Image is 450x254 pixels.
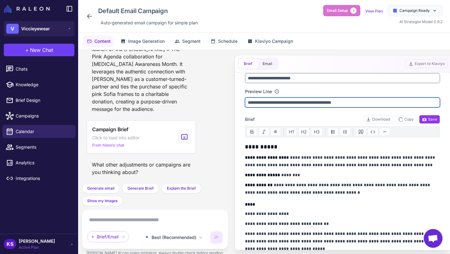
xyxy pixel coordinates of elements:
span: Image Generation [128,38,165,45]
a: Chats [2,62,76,76]
span: Klaviyo Campaign [255,38,293,45]
span: Active Plan [19,245,55,250]
span: + [25,46,29,54]
a: View Plan [365,9,383,13]
span: [PERSON_NAME] [19,238,55,245]
button: Generate Brief [122,183,159,193]
button: Show my Images [82,196,123,206]
span: New Chat [30,46,53,54]
button: Content [83,35,114,47]
span: Segments [16,144,71,151]
span: Brief [245,116,255,123]
span: AI Strategist Model 0.9.2 [399,19,442,24]
div: Here is the brief for [PERSON_NAME]'s newsletter. This campaign focuses on the launch of the [PER... [87,28,196,115]
span: Content [94,38,111,45]
span: Auto‑generated email campaign for simple plan [101,19,198,26]
a: Analytics [2,156,76,169]
span: Campaign Ready [399,8,430,13]
span: Generate Brief [127,186,154,191]
a: Campaigns [2,109,76,122]
span: Generate email [87,186,114,191]
span: Copy [398,117,414,122]
span: Click to load into editor [92,134,139,141]
span: Schedule [218,38,237,45]
span: Explain the Brief [167,186,196,191]
div: KS [4,239,16,249]
button: Email Setup3 [323,5,360,16]
span: Save [422,117,437,122]
div: Brief/Email [87,231,129,242]
button: H3 [311,128,322,136]
button: Brief [239,59,257,68]
button: Export to Klaviyo [406,59,447,68]
button: Klaviyo Campaign [244,35,297,47]
span: Knowledge [16,81,71,88]
span: Calendar [16,128,71,135]
span: Campaigns [16,112,71,119]
span: Best (Recommended) [152,234,196,241]
button: H1 [286,128,297,136]
button: Save [419,115,440,124]
span: Chats [16,66,71,72]
button: Best (Recommended) [141,231,207,244]
a: Brief Design [2,94,76,107]
a: Knowledge [2,78,76,91]
label: Preview Line [245,88,272,95]
span: Analytics [16,159,71,166]
div: Click to edit campaign name [96,5,200,17]
span: Campaign Brief [92,126,128,133]
button: +New Chat [4,44,74,56]
button: VViccieyewear [4,21,74,36]
span: Email Setup [327,8,348,13]
span: 3 [350,7,357,14]
button: Explain the Brief [162,183,201,193]
img: Raleon Logo [4,5,50,12]
div: V [6,24,19,34]
a: Integrations [2,172,76,185]
button: Schedule [207,35,241,47]
div: What other adjustments or campaigns are you thinking about? [87,158,196,178]
button: Download [363,115,393,124]
span: Integrations [16,175,71,182]
span: Segment [182,38,201,45]
span: From historic chat [92,142,124,148]
span: Show my Images [87,198,117,204]
button: Copy [395,115,417,124]
a: Segments [2,141,76,154]
button: Segment [171,35,204,47]
span: Brief Design [16,97,71,104]
button: Generate email [82,183,120,193]
span: Viccieyewear [21,25,50,32]
a: Calendar [2,125,76,138]
div: Open chat [424,229,442,248]
button: Image Generation [117,35,168,47]
button: H2 [298,128,310,136]
a: Raleon Logo [4,5,52,12]
div: Click to edit description [98,18,200,27]
button: Email [257,59,277,68]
